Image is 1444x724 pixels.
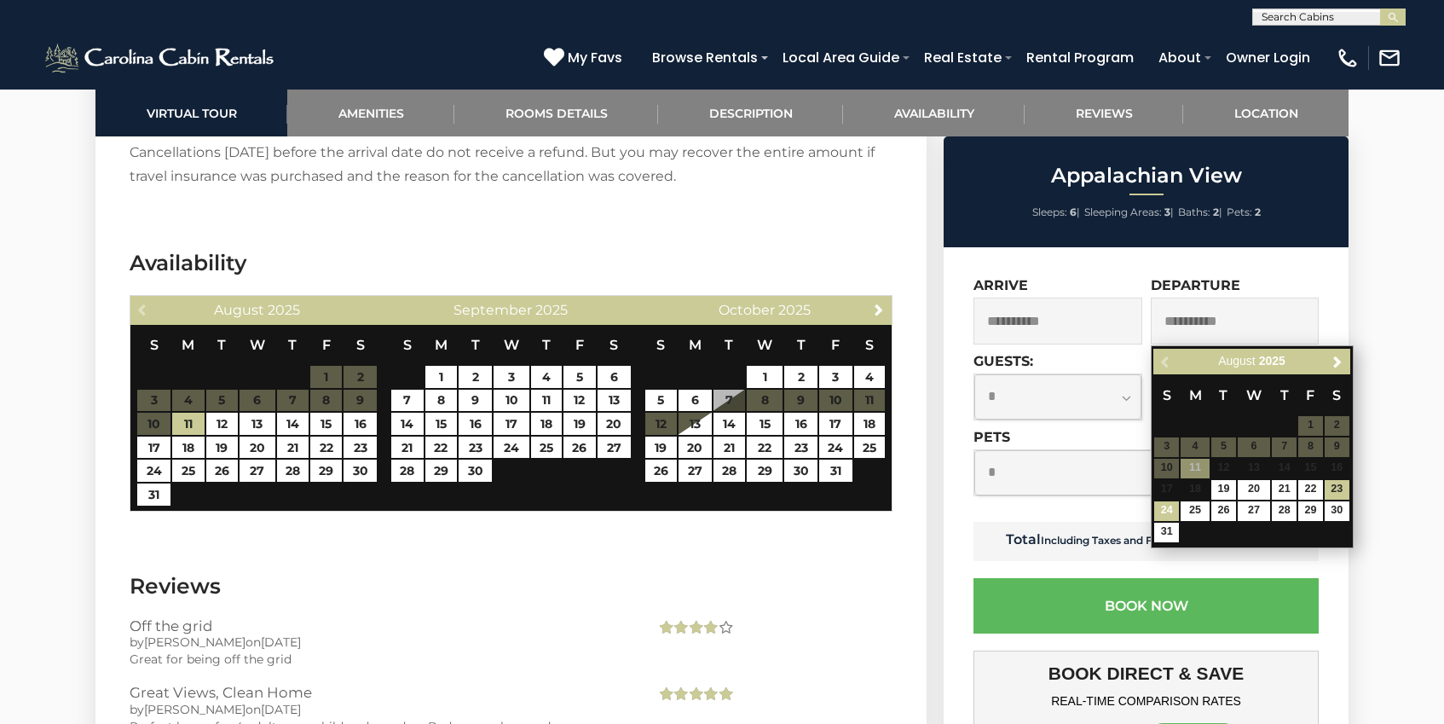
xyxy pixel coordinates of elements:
span: Saturday [1332,387,1341,403]
td: $192 [1153,522,1180,543]
a: 27 [240,460,275,482]
button: Book Now [973,578,1319,634]
a: 12 [206,413,238,435]
span: My Favs [568,47,622,68]
span: Saturday [356,337,365,353]
a: Real Estate [915,43,1010,72]
a: Virtual Tour [95,90,287,136]
a: Next [869,298,890,320]
a: 31 [1154,523,1179,542]
a: My Favs [544,47,627,69]
strong: 2 [1213,206,1219,218]
span: [PERSON_NAME] [144,634,245,650]
a: Owner Login [1217,43,1319,72]
a: 28 [1272,501,1297,521]
a: 4 [531,366,562,388]
span: 13 [1238,459,1270,478]
span: [PERSON_NAME] [144,702,245,717]
h2: Appalachian View [948,165,1344,187]
a: 9 [459,390,492,412]
a: 14 [713,413,745,435]
span: Monday [1189,387,1202,403]
a: 20 [240,437,275,459]
a: 14 [277,413,309,435]
td: $112 [1271,501,1297,522]
a: Amenities [287,90,454,136]
a: 19 [563,413,595,435]
a: 16 [784,413,817,435]
a: 5 [645,390,677,412]
a: 27 [679,460,712,482]
a: 13 [240,413,275,435]
a: 29 [747,460,783,482]
span: Wednesday [250,337,265,353]
a: 27 [1238,501,1270,521]
a: 23 [784,437,817,459]
h3: Off the grid [130,618,630,634]
a: 1 [747,366,783,388]
td: Total [973,522,1224,561]
span: 15 [1298,459,1323,478]
h3: Availability [130,248,892,278]
a: 28 [277,460,309,482]
a: 17 [494,413,529,435]
a: 2 [459,366,492,388]
a: 21 [713,437,745,459]
a: Availability [843,90,1025,136]
a: 7 [391,390,423,412]
a: Rental Program [1018,43,1142,72]
a: 31 [819,460,852,482]
span: Wednesday [504,337,519,353]
a: Description [658,90,843,136]
a: 16 [459,413,492,435]
a: 20 [598,413,631,435]
a: 12 [563,390,595,412]
li: | [1178,201,1222,223]
td: $112 [1210,501,1237,522]
a: 22 [310,437,342,459]
a: 6 [679,390,712,412]
strong: 3 [1164,206,1170,218]
span: Sunday [1163,387,1171,403]
a: 26 [645,460,677,482]
a: 14 [391,413,423,435]
a: 10 [494,390,529,412]
td: Checkout must be after start date [1324,458,1350,479]
a: 22 [425,437,457,459]
a: 11 [172,413,204,435]
div: by on [130,701,630,718]
span: Sleeps: [1032,206,1067,218]
a: 23 [1325,480,1349,500]
a: 18 [172,437,204,459]
a: 20 [679,437,712,459]
span: Thursday [797,337,806,353]
a: 20 [1238,480,1270,500]
a: 3 [819,366,852,388]
span: Saturday [609,337,618,353]
span: Thursday [1280,387,1289,403]
a: 30 [344,460,377,482]
span: Friday [322,337,331,353]
a: 25 [172,460,204,482]
td: $192 [1324,501,1350,522]
a: 23 [344,437,377,459]
span: Pets: [1227,206,1252,218]
h3: BOOK DIRECT & SAVE [986,663,1306,684]
a: 26 [206,460,238,482]
td: Checkout must be after start date [1297,458,1324,479]
a: 21 [391,437,423,459]
a: 5 [563,366,595,388]
a: 16 [344,413,377,435]
td: Checkout must be after start date [1237,458,1271,479]
span: Sunday [150,337,159,353]
a: 30 [784,460,817,482]
span: Baths: [1178,206,1210,218]
a: 19 [206,437,238,459]
a: 18 [854,413,885,435]
h3: Reviews [130,571,892,601]
a: 29 [310,460,342,482]
span: Monday [182,337,194,353]
a: 30 [1325,501,1349,521]
a: 28 [713,460,745,482]
a: 11 [531,390,562,412]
